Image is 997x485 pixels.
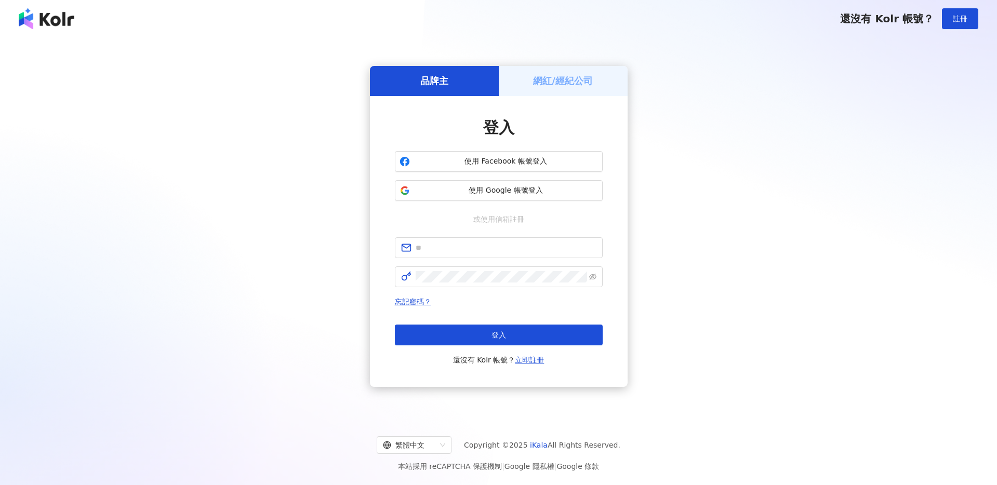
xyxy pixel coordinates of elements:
[840,12,934,25] span: 還沒有 Kolr 帳號？
[942,8,978,29] button: 註冊
[953,15,967,23] span: 註冊
[556,462,599,470] a: Google 條款
[589,273,596,280] span: eye-invisible
[395,298,431,306] a: 忘記密碼？
[395,151,603,172] button: 使用 Facebook 帳號登入
[414,185,598,196] span: 使用 Google 帳號登入
[395,325,603,345] button: 登入
[530,441,548,449] a: iKala
[414,156,598,167] span: 使用 Facebook 帳號登入
[502,462,504,470] span: |
[491,331,506,339] span: 登入
[398,460,599,473] span: 本站採用 reCAPTCHA 保護機制
[504,462,554,470] a: Google 隱私權
[515,356,544,364] a: 立即註冊
[19,8,74,29] img: logo
[395,180,603,201] button: 使用 Google 帳號登入
[464,439,620,451] span: Copyright © 2025 All Rights Reserved.
[383,437,436,453] div: 繁體中文
[420,74,448,87] h5: 品牌主
[453,354,544,366] span: 還沒有 Kolr 帳號？
[554,462,557,470] span: |
[466,213,531,225] span: 或使用信箱註冊
[533,74,593,87] h5: 網紅/經紀公司
[483,118,514,137] span: 登入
